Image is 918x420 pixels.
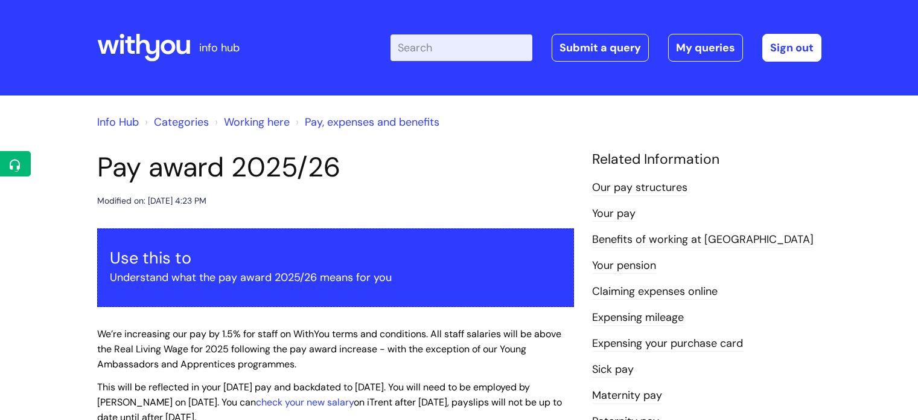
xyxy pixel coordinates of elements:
[592,151,821,168] h4: Related Information
[142,112,209,132] li: Solution home
[592,362,634,378] a: Sick pay
[293,112,439,132] li: Pay, expenses and benefits
[97,328,561,370] span: We’re increasing our pay by 1.5% for staff on WithYou terms and conditions. All staff salaries wi...
[592,232,814,248] a: Benefits of working at [GEOGRAPHIC_DATA]
[592,336,743,352] a: Expensing your purchase card
[305,115,439,129] a: Pay, expenses and benefits
[592,310,684,326] a: Expensing mileage
[592,180,687,196] a: Our pay structures
[762,34,821,62] a: Sign out
[592,258,656,274] a: Your pension
[224,115,290,129] a: Working here
[592,388,662,404] a: Maternity pay
[552,34,649,62] a: Submit a query
[592,206,636,222] a: Your pay
[154,115,209,129] a: Categories
[390,34,532,61] input: Search
[97,151,574,184] h1: Pay award 2025/26
[199,38,240,57] p: info hub
[97,115,139,129] a: Info Hub
[256,396,354,409] a: check your new salary
[668,34,743,62] a: My queries
[110,248,561,268] h3: Use this to
[212,112,290,132] li: Working here
[592,284,718,300] a: Claiming expenses online
[97,193,206,208] div: Modified on: [DATE] 4:23 PM
[110,268,561,287] p: Understand what the pay award 2025/26 means for you
[390,34,821,62] div: | -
